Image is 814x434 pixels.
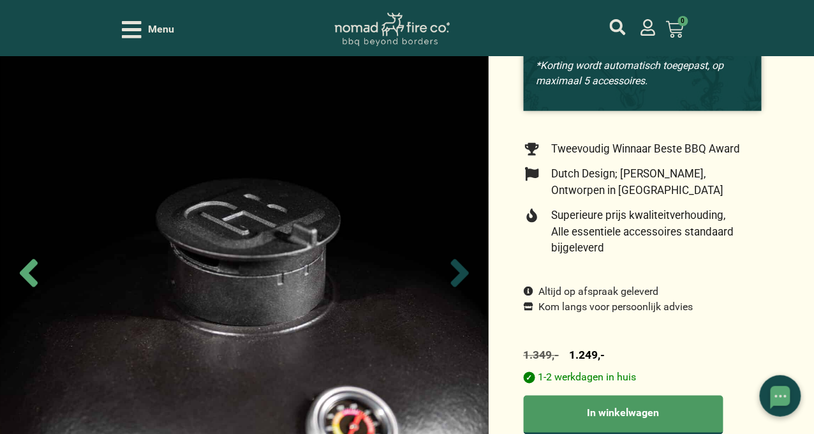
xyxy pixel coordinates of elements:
[535,299,693,315] span: Kom langs voor persoonlijk advies
[548,207,762,257] span: Superieure prijs kwaliteitverhouding, Alle essentiele accessoires standaard bijgeleverd
[6,251,51,296] span: Previous slide
[548,141,740,158] span: Tweevoudig Winnaar Beste BBQ Award
[148,22,174,37] span: Menu
[640,19,656,36] a: mijn account
[524,284,659,299] a: Altijd op afspraak geleverd
[524,372,762,384] p: 1-2 werkdagen in huis
[610,19,626,35] a: mijn account
[335,13,450,47] img: Nomad Logo
[438,251,482,296] span: Next slide
[122,19,174,41] div: Open/Close Menu
[535,284,658,299] span: Altijd op afspraak geleverd
[678,16,688,26] span: 0
[651,13,699,46] a: 0
[536,59,724,87] em: *Korting wordt automatisch toegepast, op maximaal 5 accessoires.
[524,299,693,315] a: Kom langs voor persoonlijk advies
[548,166,762,198] span: Dutch Design; [PERSON_NAME], Ontworpen in [GEOGRAPHIC_DATA]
